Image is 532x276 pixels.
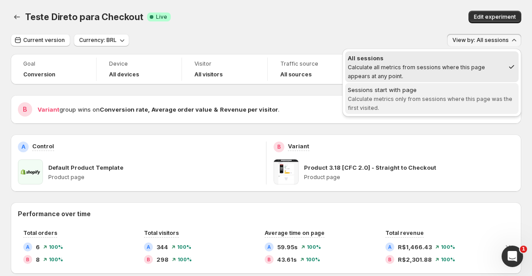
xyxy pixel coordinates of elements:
[348,64,485,79] span: Calculate all metrics from sessions where this page appears at any point.
[23,105,27,114] h2: B
[109,60,169,67] span: Device
[277,243,298,251] span: 59.95s
[74,34,129,46] button: Currency: BRL
[280,60,341,67] span: Traffic source
[18,209,514,218] h2: Performance over time
[220,106,278,113] strong: Revenue per visitor
[502,246,523,267] iframe: Intercom live chat
[23,37,65,44] span: Current version
[280,59,341,79] a: Traffic sourceAll sources
[48,163,123,172] p: Default Product Template
[156,255,169,264] span: 298
[23,230,57,236] span: Total orders
[348,54,504,63] div: All sessions
[49,244,63,250] span: 100%
[36,243,40,251] span: 6
[194,71,223,78] h4: All visitors
[109,71,139,78] h4: All devices
[267,244,271,250] h2: A
[304,163,436,172] p: Product 3.18 [CFC 2.0] - Straight to Checkout
[21,143,25,151] h2: A
[11,34,70,46] button: Current version
[194,59,255,79] a: VisitorAll visitors
[18,159,43,184] img: Default Product Template
[156,13,167,21] span: Live
[280,71,312,78] h4: All sources
[177,257,192,262] span: 100%
[306,257,320,262] span: 100%
[152,106,212,113] strong: Average order value
[36,255,40,264] span: 8
[49,257,63,262] span: 100%
[520,246,527,253] span: 1
[288,142,309,151] p: Variant
[277,143,281,151] h2: B
[48,174,259,181] p: Product page
[100,106,148,113] strong: Conversion rate
[144,230,179,236] span: Total visitors
[307,244,321,250] span: 100%
[214,106,218,113] strong: &
[177,244,191,250] span: 100%
[265,230,325,236] span: Average time on page
[385,230,424,236] span: Total revenue
[38,106,279,113] span: group wins on .
[452,37,509,44] span: View by: All sessions
[277,255,297,264] span: 43.61s
[79,37,117,44] span: Currency: BRL
[348,96,512,111] span: Calculate metrics only from sessions where this page was the first visited.
[194,60,255,67] span: Visitor
[398,243,432,251] span: R$1,466.43
[447,34,521,46] button: View by: All sessions
[441,244,455,250] span: 100%
[156,243,168,251] span: 344
[25,12,144,22] span: Teste Direto para Checkout
[147,257,150,262] h2: B
[388,244,392,250] h2: A
[274,159,299,184] img: Product 3.18 [CFC 2.0] - Straight to Checkout
[148,106,150,113] strong: ,
[348,85,516,94] div: Sessions start with page
[23,59,84,79] a: GoalConversion
[109,59,169,79] a: DeviceAll devices
[26,257,30,262] h2: B
[304,174,515,181] p: Product page
[26,244,30,250] h2: A
[147,244,150,250] h2: A
[32,142,54,151] p: Control
[502,240,514,252] button: Expand chart
[23,60,84,67] span: Goal
[11,11,23,23] button: Back
[469,11,521,23] button: Edit experiment
[441,257,455,262] span: 100%
[267,257,271,262] h2: B
[474,13,516,21] span: Edit experiment
[398,255,432,264] span: R$2,301.88
[38,106,59,113] span: Variant
[23,71,55,78] span: Conversion
[388,257,392,262] h2: B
